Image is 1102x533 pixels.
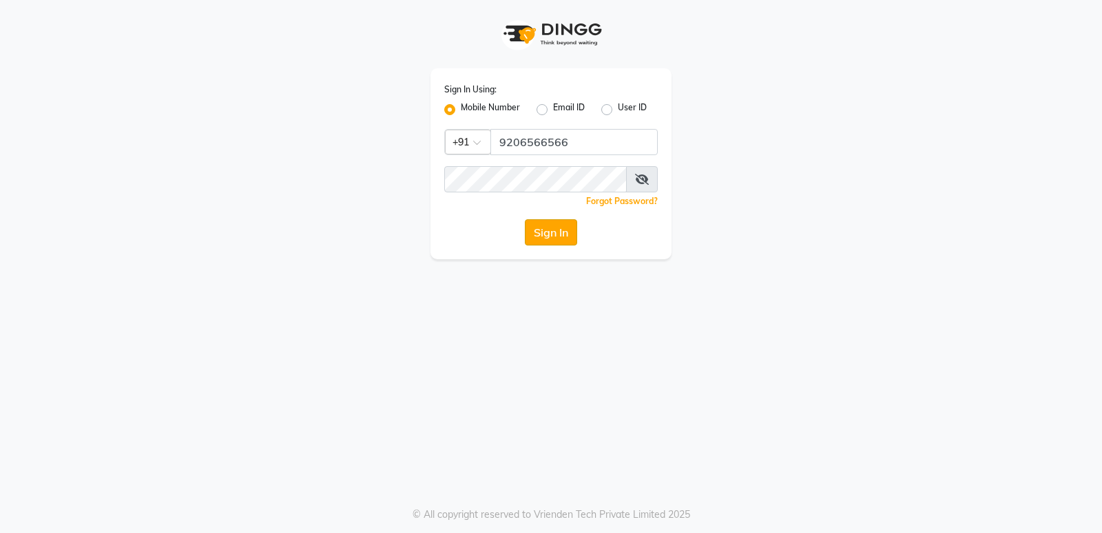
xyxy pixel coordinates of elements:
[490,129,658,155] input: Username
[525,219,577,245] button: Sign In
[553,101,585,118] label: Email ID
[586,196,658,206] a: Forgot Password?
[618,101,647,118] label: User ID
[444,83,497,96] label: Sign In Using:
[444,166,627,192] input: Username
[496,14,606,54] img: logo1.svg
[461,101,520,118] label: Mobile Number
